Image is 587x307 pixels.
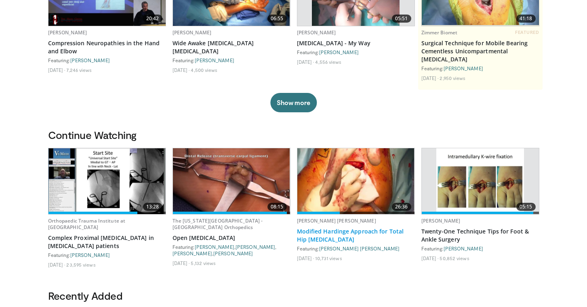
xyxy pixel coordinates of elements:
h3: Recently Added [48,289,539,302]
a: [PERSON_NAME] [213,250,253,256]
li: [DATE] [297,59,314,65]
div: Featuring: [297,49,415,55]
button: Show more [270,93,317,112]
a: [PERSON_NAME] [195,57,234,63]
span: 13:28 [143,203,162,211]
span: 06:55 [267,15,287,23]
a: 26:36 [297,148,414,214]
a: The [US_STATE][GEOGRAPHIC_DATA] - [GEOGRAPHIC_DATA] Orthopedics [173,217,263,231]
a: [PERSON_NAME] [195,244,234,250]
li: 2,950 views [440,75,465,81]
li: 50,852 views [440,255,469,261]
span: 26:36 [392,203,411,211]
span: 41:18 [516,15,536,23]
img: e4f4e4a0-26bd-4e35-9fbb-bdfac94fc0d8.620x360_q85_upscale.jpg [297,148,414,214]
a: [PERSON_NAME] [70,57,110,63]
img: 6702e58c-22b3-47ce-9497-b1c0ae175c4c.620x360_q85_upscale.jpg [436,148,524,214]
span: 05:51 [392,15,411,23]
a: Wide Awake [MEDICAL_DATA] [MEDICAL_DATA] [173,39,290,55]
a: [PERSON_NAME] [421,217,461,224]
a: [PERSON_NAME] [297,29,336,36]
a: [MEDICAL_DATA] - My Way [297,39,415,47]
span: 05:15 [516,203,536,211]
a: [PERSON_NAME] [PERSON_NAME] [297,217,376,224]
li: [DATE] [421,75,439,81]
li: [DATE] [421,255,439,261]
li: 7,246 views [66,67,92,73]
a: [PERSON_NAME] [PERSON_NAME] [319,246,400,251]
a: Orthopaedic Trauma Institute at [GEOGRAPHIC_DATA] [48,217,126,231]
div: Featuring: [48,57,166,63]
a: Complex Proximal [MEDICAL_DATA] in [MEDICAL_DATA] patients [48,234,166,250]
a: [PERSON_NAME] [319,49,359,55]
a: [PERSON_NAME] [70,252,110,258]
li: 4,500 views [191,67,217,73]
li: 10,731 views [315,255,342,261]
h3: Continue Watching [48,128,539,141]
li: [DATE] [48,261,65,268]
img: 435a63e2-9f45-41c2-a031-cbf06bbd817f.620x360_q85_upscale.jpg [173,148,290,214]
li: [DATE] [173,260,190,266]
a: 05:15 [422,148,539,214]
div: Featuring: [421,65,539,71]
li: [DATE] [48,67,65,73]
span: FEATURED [515,29,539,35]
div: Featuring: [173,57,290,63]
li: 4,556 views [315,59,341,65]
a: Compression Neuropathies in the Hand and Elbow [48,39,166,55]
li: [DATE] [173,67,190,73]
a: 08:15 [173,148,290,214]
a: Open [MEDICAL_DATA] [173,234,290,242]
a: [PERSON_NAME] [48,29,87,36]
div: Featuring: [421,245,539,252]
a: Twenty-One Technique Tips for Foot & Ankle Surgery [421,227,539,244]
a: 13:28 [48,148,166,214]
a: Modified Hardinge Approach for Total Hip [MEDICAL_DATA] [297,227,415,244]
a: [PERSON_NAME] [173,29,212,36]
a: [PERSON_NAME] [444,65,483,71]
div: Featuring: [48,252,166,258]
div: Featuring: [297,245,415,252]
div: Featuring: , , , [173,244,290,257]
li: [DATE] [297,255,314,261]
img: 32f9c0e8-c1c1-4c19-a84e-b8c2f56ee032.620x360_q85_upscale.jpg [48,148,166,214]
span: 08:15 [267,203,287,211]
a: [PERSON_NAME] [173,250,212,256]
a: [PERSON_NAME] [444,246,483,251]
a: Surgical Technique for Mobile Bearing Cementless Unicompartmental [MEDICAL_DATA] [421,39,539,63]
a: [PERSON_NAME] [236,244,275,250]
li: 5,132 views [191,260,216,266]
li: 23,595 views [66,261,95,268]
a: Zimmer Biomet [421,29,458,36]
span: 20:42 [143,15,162,23]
